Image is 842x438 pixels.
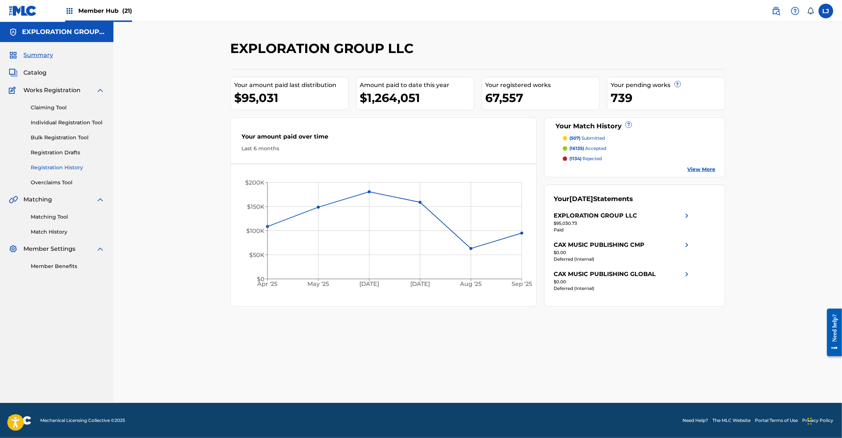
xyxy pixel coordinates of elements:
div: Your Match History [554,121,716,131]
div: CAX MUSIC PUBLISHING CMP [554,241,644,249]
div: Your amount paid over time [242,132,526,145]
a: EXPLORATION GROUP LLCright chevron icon$95,030.73Paid [554,211,691,233]
h2: EXPLORATION GROUP LLC [231,40,418,57]
img: MLC Logo [9,5,37,16]
span: [DATE] [569,195,593,203]
a: Registration History [31,164,105,171]
tspan: $100K [246,227,265,234]
div: Notifications [807,7,814,15]
img: Member Settings [9,245,18,253]
img: expand [96,86,105,95]
span: (507) [569,135,580,141]
img: logo [9,416,31,425]
div: 739 [611,90,725,106]
tspan: Sep '25 [512,280,532,287]
img: Accounts [9,28,18,37]
tspan: $150K [247,203,265,210]
tspan: Aug '25 [460,280,482,287]
span: Member Settings [23,245,75,253]
a: (16135) accepted [563,145,716,152]
p: submitted [569,135,605,141]
tspan: [DATE] [410,280,430,287]
p: rejected [569,155,602,162]
a: Portal Terms of Use [755,417,798,424]
div: Your pending works [611,81,725,90]
span: Summary [23,51,53,60]
div: Last 6 months [242,145,526,152]
span: Matching [23,195,52,204]
a: Public Search [769,4,783,18]
div: Paid [554,227,691,233]
tspan: $50K [249,252,265,258]
img: Works Registration [9,86,18,95]
div: User Menu [819,4,833,18]
a: The MLC Website [712,417,751,424]
img: right chevron icon [682,241,691,249]
tspan: May '25 [307,280,329,287]
img: Top Rightsholders [65,7,74,15]
tspan: $200K [245,179,265,186]
a: CatalogCatalog [9,68,46,77]
div: $1,264,051 [360,90,474,106]
a: Claiming Tool [31,104,105,112]
tspan: Apr '25 [257,280,277,287]
img: Summary [9,51,18,60]
p: accepted [569,145,606,152]
div: Amount paid to date this year [360,81,474,90]
span: Catalog [23,68,46,77]
div: EXPLORATION GROUP LLC [554,211,637,220]
div: Your registered works [486,81,599,90]
img: expand [96,195,105,204]
div: CAX MUSIC PUBLISHING GLOBAL [554,270,656,279]
div: $95,030.73 [554,220,691,227]
div: Your amount paid last distribution [235,81,348,90]
div: Drag [808,410,812,432]
div: Your Statements [554,194,633,204]
span: Mechanical Licensing Collective © 2025 [40,417,125,424]
div: $95,031 [235,90,348,106]
span: ? [626,122,632,128]
div: Deferred (Internal) [554,256,691,263]
span: Member Hub [78,7,132,15]
a: CAX MUSIC PUBLISHING CMPright chevron icon$0.00Deferred (Internal) [554,241,691,263]
h5: EXPLORATION GROUP LLC [22,28,105,36]
img: Matching [9,195,18,204]
div: 67,557 [486,90,599,106]
span: ? [675,81,681,87]
span: (16135) [569,146,584,151]
iframe: Chat Widget [805,403,842,438]
div: $0.00 [554,279,691,285]
a: Registration Drafts [31,149,105,156]
a: View More [688,166,716,173]
a: Match History [31,228,105,236]
a: Matching Tool [31,213,105,221]
tspan: $0 [257,276,265,283]
a: (1134) rejected [563,155,716,162]
span: (1134) [569,156,581,161]
img: right chevron icon [682,270,691,279]
img: right chevron icon [682,211,691,220]
a: CAX MUSIC PUBLISHING GLOBALright chevron icon$0.00Deferred (Internal) [554,270,691,292]
img: expand [96,245,105,253]
a: Privacy Policy [802,417,833,424]
div: Deferred (Internal) [554,285,691,292]
iframe: Resource Center [822,303,842,362]
span: (21) [122,7,132,14]
a: Bulk Registration Tool [31,134,105,141]
a: (507) submitted [563,135,716,141]
a: Member Benefits [31,263,105,270]
div: Help [788,4,802,18]
div: $0.00 [554,249,691,256]
a: Need Help? [682,417,708,424]
img: Catalog [9,68,18,77]
img: search [772,7,781,15]
a: SummarySummary [9,51,53,60]
span: Works Registration [23,86,81,95]
a: Overclaims Tool [31,179,105,186]
tspan: [DATE] [359,280,379,287]
img: help [791,7,800,15]
a: Individual Registration Tool [31,119,105,127]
